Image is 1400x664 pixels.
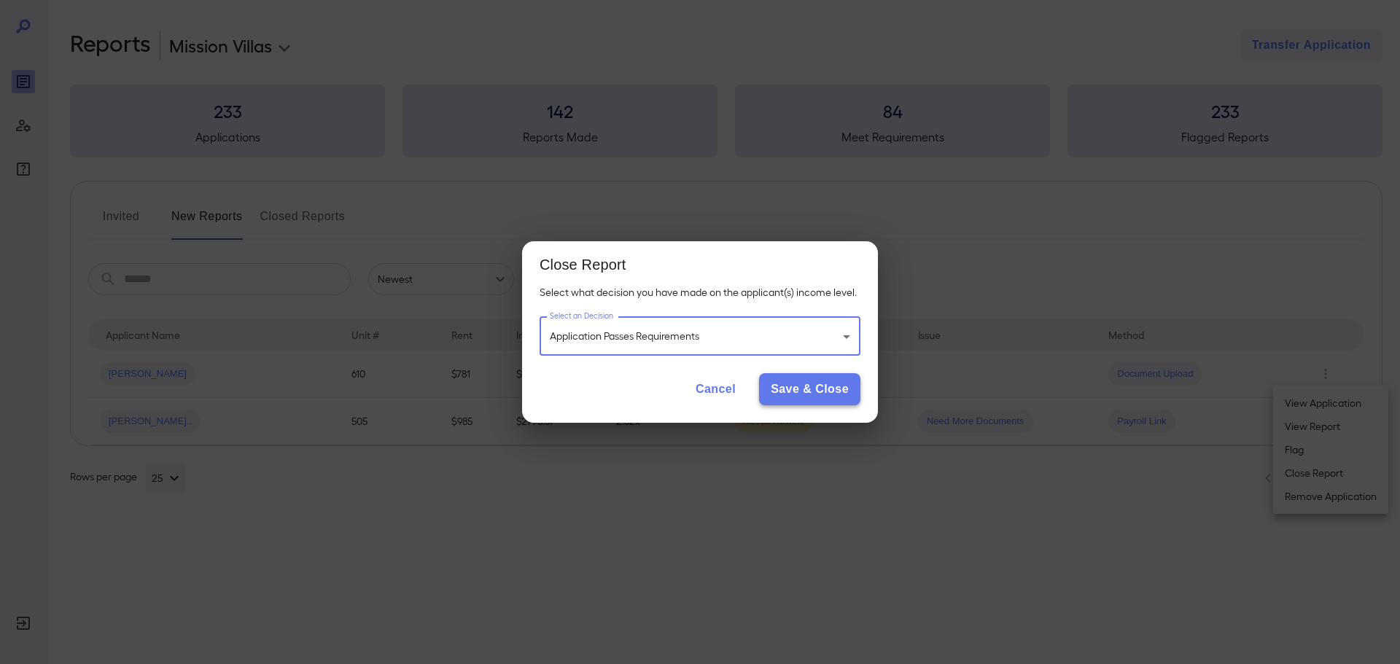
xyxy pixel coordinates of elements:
div: Application Passes Requirements [540,317,860,356]
button: Cancel [684,373,747,405]
h2: Close Report [522,241,878,285]
p: Select what decision you have made on the applicant(s) income level. [540,285,860,300]
label: Select an Decision [550,310,613,321]
button: Save & Close [759,373,860,405]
